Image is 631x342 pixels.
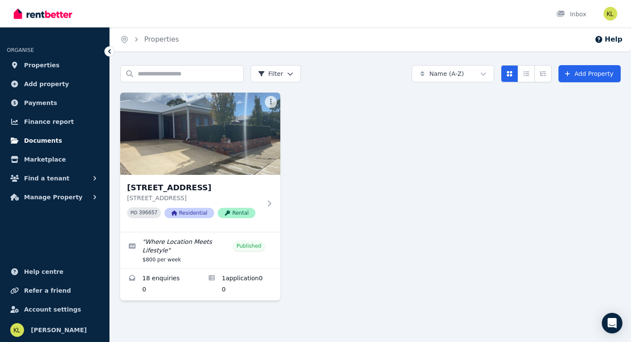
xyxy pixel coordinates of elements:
a: Edit listing: Where Location Meets Lifestyle [120,232,280,268]
span: Name (A-Z) [429,69,464,78]
img: Kellie Lewandowski [10,323,24,337]
span: Residential [164,208,214,218]
code: 396657 [139,210,158,216]
button: Help [595,34,622,45]
span: Marketplace [24,154,66,165]
a: Add property [7,75,103,93]
span: Find a tenant [24,173,70,183]
a: Finance report [7,113,103,130]
nav: Breadcrumb [110,27,189,51]
img: RentBetter [14,7,72,20]
img: 20 Pinehurst Cres, Dunsborough [120,93,280,175]
a: Applications for 20 Pinehurst Cres, Dunsborough [200,269,280,300]
button: Filter [251,65,301,82]
a: 20 Pinehurst Cres, Dunsborough[STREET_ADDRESS][STREET_ADDRESS]PID 396657ResidentialRental [120,93,280,232]
span: Properties [24,60,60,70]
button: Compact list view [518,65,535,82]
button: Card view [501,65,518,82]
div: Open Intercom Messenger [602,313,622,333]
a: Help centre [7,263,103,280]
span: Account settings [24,304,81,315]
small: PID [130,210,137,215]
span: [PERSON_NAME] [31,325,87,335]
span: Manage Property [24,192,82,202]
button: Name (A-Z) [412,65,494,82]
span: ORGANISE [7,47,34,53]
h3: [STREET_ADDRESS] [127,182,261,194]
a: Properties [144,35,179,43]
span: Filter [258,69,283,78]
img: Kellie Lewandowski [604,7,617,21]
a: Enquiries for 20 Pinehurst Cres, Dunsborough [120,269,200,300]
a: Payments [7,94,103,111]
div: Inbox [556,10,586,18]
span: Payments [24,98,57,108]
div: View options [501,65,552,82]
a: Refer a friend [7,282,103,299]
a: Properties [7,57,103,74]
span: Finance report [24,117,74,127]
span: Add property [24,79,69,89]
span: Help centre [24,267,64,277]
span: Refer a friend [24,285,71,296]
a: Documents [7,132,103,149]
span: Documents [24,135,62,146]
a: Marketplace [7,151,103,168]
button: Expanded list view [534,65,552,82]
button: Find a tenant [7,170,103,187]
button: Manage Property [7,189,103,206]
a: Add Property [558,65,621,82]
span: Rental [218,208,255,218]
a: Account settings [7,301,103,318]
button: More options [265,96,277,108]
p: [STREET_ADDRESS] [127,194,261,202]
